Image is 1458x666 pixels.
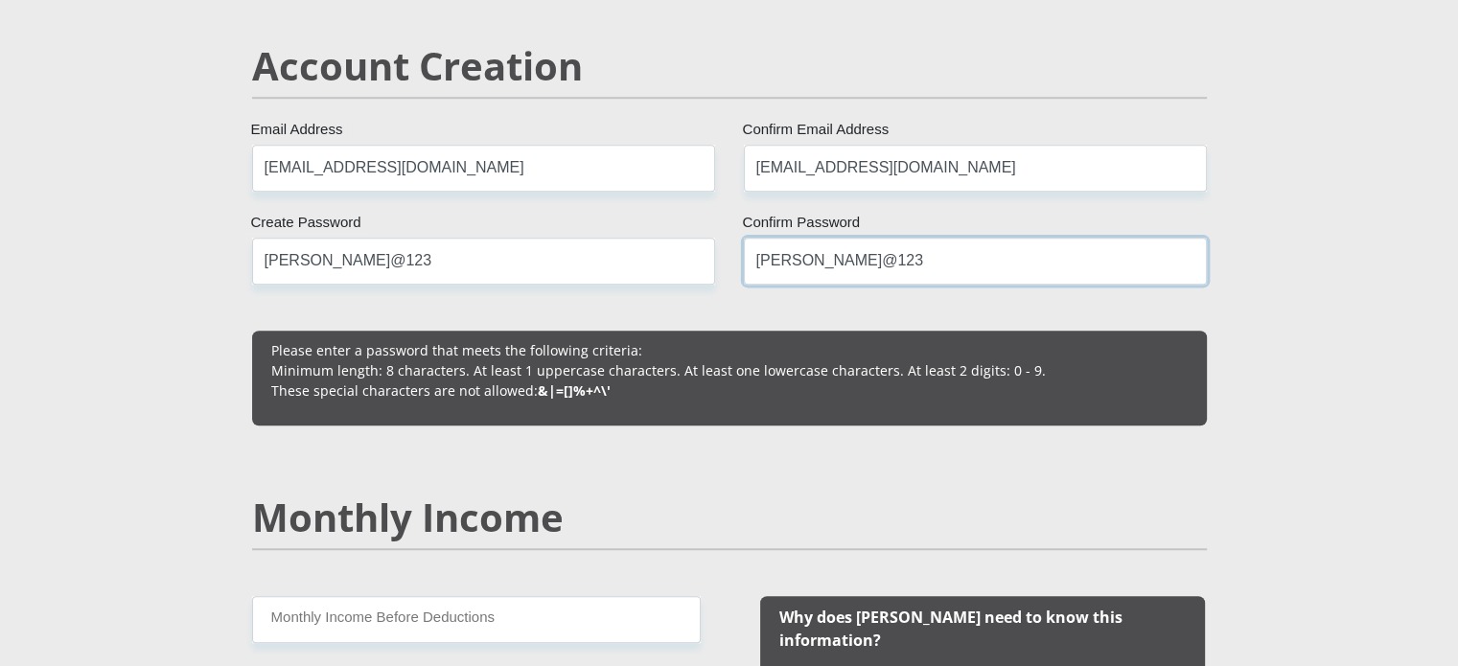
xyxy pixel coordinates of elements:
[538,381,611,400] b: &|=[]%+^\'
[252,145,715,192] input: Email Address
[271,340,1188,401] p: Please enter a password that meets the following criteria: Minimum length: 8 characters. At least...
[252,596,701,643] input: Monthly Income Before Deductions
[252,238,715,285] input: Create Password
[744,238,1207,285] input: Confirm Password
[252,494,1207,540] h2: Monthly Income
[779,607,1122,651] b: Why does [PERSON_NAME] need to know this information?
[252,43,1207,89] h2: Account Creation
[744,145,1207,192] input: Confirm Email Address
